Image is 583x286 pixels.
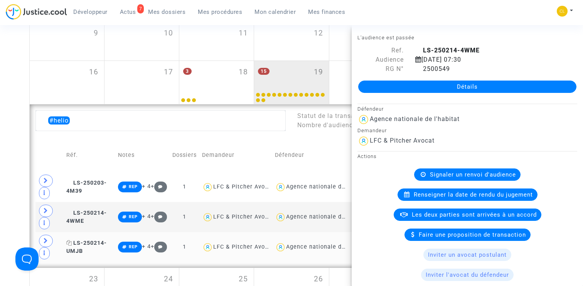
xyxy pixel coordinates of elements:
[258,68,270,75] span: 15
[67,6,114,18] a: Développeur
[557,6,568,17] img: f0b917ab549025eb3af43f3c4438ad5d
[129,184,138,189] span: REP
[170,202,199,232] td: 1
[120,8,136,15] span: Actus
[352,55,409,64] div: Audience
[104,61,179,104] div: mardi juin 17
[183,68,192,75] span: 3
[426,271,509,278] span: Inviter l'avocat du défendeur
[415,65,450,72] span: 2500549
[358,81,576,93] a: Détails
[213,214,274,220] div: LFC & Pitcher Avocat
[423,47,480,54] b: LS-250214-4WME
[151,213,167,220] span: +
[192,6,248,18] a: Mes procédures
[419,231,526,238] span: Faire une proposition de transaction
[254,22,329,61] div: jeudi juin 12
[370,137,435,144] div: LFC & Pitcher Avocat
[314,67,323,78] span: 19
[286,183,371,190] div: Agence nationale de l'habitat
[286,214,371,220] div: Agence nationale de l'habitat
[352,46,409,55] div: Ref.
[142,243,151,250] span: + 4
[142,213,151,220] span: + 4
[30,22,104,61] div: lundi juin 9
[129,214,138,219] span: REP
[357,153,377,159] small: Actions
[275,242,286,253] img: icon-user.svg
[430,171,516,178] span: Signaler un renvoi d'audience
[329,61,404,104] div: vendredi juin 20
[239,274,248,285] span: 25
[428,251,507,258] span: Inviter un avocat postulant
[114,6,142,18] a: 7Actus
[357,113,370,126] img: icon-user.svg
[6,4,67,20] img: jc-logo.svg
[142,6,192,18] a: Mes dossiers
[170,139,199,172] td: Dossiers
[239,67,248,78] span: 18
[248,6,302,18] a: Mon calendrier
[151,243,167,250] span: +
[170,232,199,262] td: 1
[314,274,323,285] span: 26
[199,139,272,172] td: Demandeur
[370,115,460,123] div: Agence nationale de l'habitat
[142,183,151,190] span: + 4
[164,67,173,78] span: 17
[286,244,371,250] div: Agence nationale de l'habitat
[314,28,323,39] span: 12
[275,182,286,193] img: icon-user.svg
[349,139,423,172] td: Tribunal
[272,139,349,172] td: Défendeur
[164,274,173,285] span: 24
[164,28,173,39] span: 10
[202,182,213,193] img: icon-user.svg
[115,139,170,172] td: Notes
[297,112,370,119] span: Statut de la transaction
[213,183,274,190] div: LFC & Pitcher Avocat
[357,35,415,40] small: L'audience est passée
[275,212,286,223] img: icon-user.svg
[254,8,296,15] span: Mon calendrier
[66,180,107,195] span: LS-250203-4M39
[179,61,254,91] div: mercredi juin 18, 3 events, click to expand
[170,172,199,202] td: 1
[64,139,115,172] td: Réf.
[73,8,108,15] span: Développeur
[104,22,179,61] div: mardi juin 10
[129,244,138,249] span: REP
[30,61,104,104] div: lundi juin 16
[308,8,345,15] span: Mes finances
[357,128,387,133] small: Demandeur
[202,212,213,223] img: icon-user.svg
[137,4,144,13] div: 7
[198,8,242,15] span: Mes procédures
[15,247,39,271] iframe: Help Scout Beacon - Open
[302,6,351,18] a: Mes finances
[414,191,533,198] span: Renseigner la date de rendu du jugement
[409,55,564,64] div: [DATE] 07:30
[412,211,537,218] span: Les deux parties sont arrivées à un accord
[352,64,409,74] div: RG N°
[357,135,370,147] img: icon-user.svg
[179,22,254,61] div: mercredi juin 11
[89,274,98,285] span: 23
[329,22,404,61] div: vendredi juin 13
[66,210,107,225] span: LS-250214-4WME
[151,183,167,190] span: +
[89,67,98,78] span: 16
[213,244,274,250] div: LFC & Pitcher Avocat
[94,28,98,39] span: 9
[66,240,107,255] span: LS-250214-UMJB
[239,28,248,39] span: 11
[357,106,384,112] small: Défendeur
[202,242,213,253] img: icon-user.svg
[297,121,360,129] span: Nombre d'audiences
[254,61,329,91] div: jeudi juin 19, 15 events, click to expand
[148,8,185,15] span: Mes dossiers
